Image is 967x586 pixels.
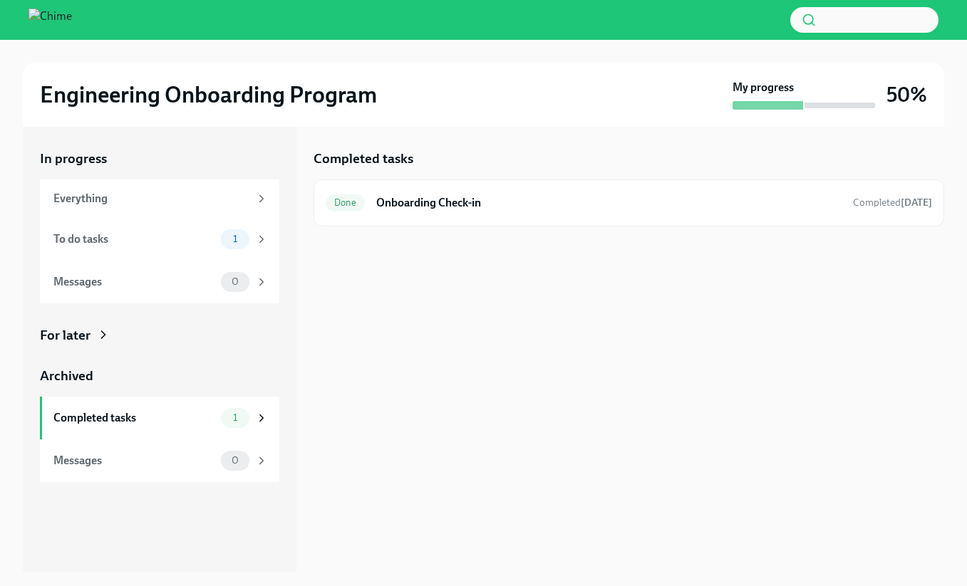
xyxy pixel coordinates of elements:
span: 0 [223,455,247,466]
h5: Completed tasks [314,150,413,168]
a: Completed tasks1 [40,397,279,439]
div: Completed tasks [53,410,215,426]
a: Messages0 [40,439,279,482]
span: 0 [223,276,247,287]
a: For later [40,326,279,345]
div: Everything [53,191,249,206]
a: In progress [40,150,279,168]
a: DoneOnboarding Check-inCompleted[DATE] [326,192,932,214]
span: August 11th, 2025 12:05 [853,196,932,209]
span: 1 [224,234,246,244]
a: Messages0 [40,261,279,303]
div: For later [40,326,91,345]
h6: Onboarding Check-in [376,195,842,211]
div: Messages [53,274,215,290]
div: To do tasks [53,231,215,247]
div: Messages [53,453,215,469]
h2: Engineering Onboarding Program [40,80,377,109]
strong: My progress [733,80,794,95]
span: Completed [853,197,932,209]
a: To do tasks1 [40,218,279,261]
a: Everything [40,179,279,218]
h3: 50% [886,82,927,108]
strong: [DATE] [901,197,932,209]
span: Done [326,197,365,208]
img: Chime [29,9,72,31]
a: Archived [40,367,279,385]
span: 1 [224,412,246,423]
